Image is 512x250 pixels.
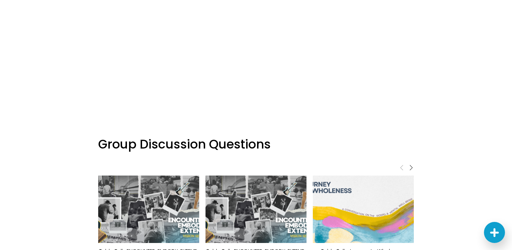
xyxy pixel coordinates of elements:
a: Table Talk: ENCOUNTER. EMBODY. EXTEND. Vision Series [206,176,306,243]
span: Next [408,165,414,171]
img: Table Talk: ENCOUNTER. EMBODY. EXTEND. Vision Series, Week 2 [89,176,208,243]
a: Table Talk: Journey to Wholeness [313,176,414,243]
a: Table Talk: ENCOUNTER. EMBODY. EXTEND. Vision Series, Week 2 [98,176,199,243]
img: Table Talk: ENCOUNTER. EMBODY. EXTEND. Vision Series [196,176,316,243]
img: Table Talk: Journey to Wholeness [294,176,414,243]
span: Previous [399,165,405,171]
h3: Group Discussion Questions [98,136,414,153]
